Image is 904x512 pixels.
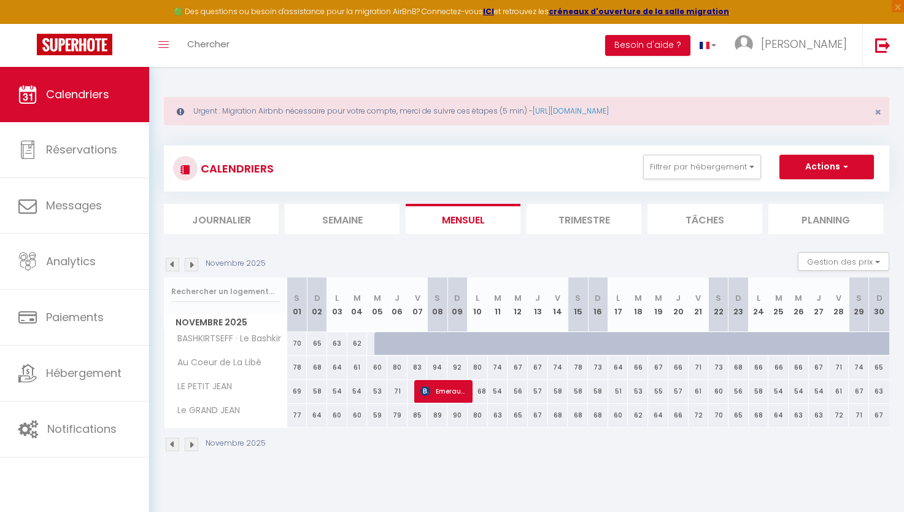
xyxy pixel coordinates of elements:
[849,356,869,379] div: 74
[548,380,568,403] div: 58
[768,380,789,403] div: 54
[628,356,648,379] div: 66
[568,404,588,427] div: 68
[689,356,709,379] div: 71
[795,292,802,304] abbr: M
[648,356,668,379] div: 67
[37,34,112,55] img: Super Booking
[779,155,874,179] button: Actions
[869,380,889,403] div: 63
[798,252,889,271] button: Gestion des prix
[728,356,749,379] div: 68
[628,404,648,427] div: 62
[408,277,428,332] th: 07
[367,380,387,403] div: 53
[387,380,408,403] div: 71
[708,356,728,379] div: 73
[568,356,588,379] div: 78
[483,6,494,17] strong: ICI
[367,356,387,379] div: 60
[508,277,528,332] th: 12
[387,356,408,379] div: 80
[568,380,588,403] div: 58
[533,106,609,116] a: [URL][DOMAIN_NAME]
[628,380,648,403] div: 53
[447,356,468,379] div: 92
[668,277,689,332] th: 20
[728,277,749,332] th: 23
[689,277,709,332] th: 21
[327,380,347,403] div: 54
[46,365,122,381] span: Hébergement
[46,142,117,157] span: Réservations
[735,292,741,304] abbr: D
[166,380,235,394] span: LE PETIT JEAN
[528,277,548,332] th: 13
[595,292,601,304] abbr: D
[836,292,841,304] abbr: V
[829,404,849,427] div: 72
[648,277,668,332] th: 19
[353,292,361,304] abbr: M
[307,380,327,403] div: 58
[488,277,508,332] th: 11
[476,292,479,304] abbr: L
[575,292,581,304] abbr: S
[749,380,769,403] div: 58
[347,380,368,403] div: 54
[789,356,809,379] div: 66
[427,404,447,427] div: 89
[725,24,862,67] a: ... [PERSON_NAME]
[287,277,307,332] th: 01
[768,204,883,234] li: Planning
[468,380,488,403] div: 68
[206,258,266,270] p: Novembre 2025
[335,292,339,304] abbr: L
[643,155,761,179] button: Filtrer par hébergement
[307,277,327,332] th: 02
[695,292,701,304] abbr: V
[708,404,728,427] div: 70
[528,356,548,379] div: 67
[768,404,789,427] div: 64
[668,380,689,403] div: 57
[605,35,690,56] button: Besoin d'aide ?
[468,404,488,427] div: 80
[829,380,849,403] div: 61
[757,292,760,304] abbr: L
[628,277,648,332] th: 18
[789,380,809,403] div: 54
[708,277,728,332] th: 22
[508,404,528,427] div: 65
[198,155,274,182] h3: CALENDRIERS
[749,277,769,332] th: 24
[568,277,588,332] th: 15
[367,277,387,332] th: 05
[488,404,508,427] div: 63
[347,404,368,427] div: 60
[287,380,307,403] div: 69
[608,277,628,332] th: 17
[856,292,862,304] abbr: S
[789,277,809,332] th: 26
[408,356,428,379] div: 83
[768,277,789,332] th: 25
[728,404,749,427] div: 65
[689,404,709,427] div: 72
[876,292,883,304] abbr: D
[588,277,608,332] th: 16
[164,314,287,332] span: Novembre 2025
[447,404,468,427] div: 90
[535,292,540,304] abbr: J
[367,404,387,427] div: 59
[647,204,762,234] li: Tâches
[608,380,628,403] div: 51
[488,380,508,403] div: 54
[46,198,102,213] span: Messages
[508,356,528,379] div: 67
[287,356,307,379] div: 78
[875,37,890,53] img: logout
[549,6,729,17] strong: créneaux d'ouverture de la salle migration
[387,404,408,427] div: 79
[749,404,769,427] div: 68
